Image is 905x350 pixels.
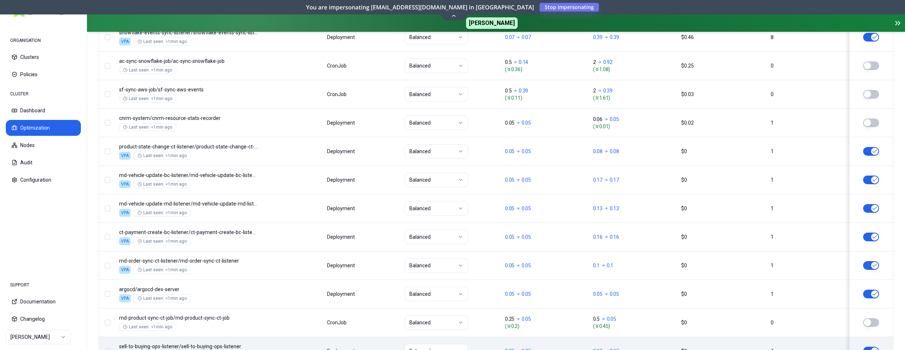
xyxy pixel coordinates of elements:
div: Deployment [327,205,356,212]
div: Last seen: <1min ago [123,324,172,330]
div: $0 [681,205,764,212]
p: 0.07 [505,34,514,41]
div: $0 [681,319,764,326]
span: ( 0.45 ) [593,323,675,330]
span: [PERSON_NAME] [466,17,518,29]
div: $0.46 [681,34,764,41]
p: 0.16 [593,233,602,241]
p: 0.39 [603,87,613,94]
div: 1 [771,176,842,183]
div: 1 [771,148,842,155]
p: 2 [593,87,596,94]
p: argocd-dex-server [119,286,258,293]
div: $0 [681,148,764,155]
p: 0.13 [610,205,619,212]
p: 0.07 [522,34,531,41]
p: 0.5 [505,87,512,94]
p: 0.06 [593,116,602,123]
p: 0.05 [522,233,531,241]
p: 0.05 [505,262,514,269]
div: VPA [119,237,131,245]
div: $0 [681,290,764,298]
button: Dashboard [6,103,81,118]
span: ( 0.11 ) [505,94,587,101]
p: 0.17 [593,176,602,183]
div: SUPPORT [6,278,81,292]
span: ( 0.2 ) [505,323,587,330]
p: 0.25 [505,315,514,323]
div: $0.02 [681,119,764,126]
p: sf-sync-aws-events [119,86,258,93]
div: Deployment [327,34,356,41]
p: 0.05 [505,148,514,155]
p: md-product-sync-ct-job [119,314,258,321]
p: 0.05 [505,176,514,183]
button: Documentation [6,294,81,310]
div: 1 [771,119,842,126]
div: Deployment [327,262,356,269]
p: 0.14 [519,59,528,66]
p: 0.05 [607,315,616,323]
p: 0.05 [522,205,531,212]
p: 0.5 [593,315,600,323]
p: md-vehicle-update-md-listener [119,200,258,207]
p: 0.08 [593,148,602,155]
p: 0.5 [505,59,512,66]
p: 0.05 [593,290,602,298]
div: $0.03 [681,91,764,98]
p: 0.05 [505,233,514,241]
div: 0 [771,91,842,98]
div: $0.25 [681,62,764,69]
div: Deployment [327,290,356,298]
div: VPA [119,180,131,188]
p: 0.05 [505,119,514,126]
div: 1 [771,205,842,212]
div: 0 [771,62,842,69]
p: 0.1 [593,262,600,269]
div: 1 [771,262,842,269]
div: Deployment [327,148,356,155]
div: Last seen: <1min ago [138,238,187,244]
p: 0.17 [610,176,619,183]
span: ( 0.01 ) [593,123,675,130]
span: ( 1.61 ) [593,94,675,101]
p: 0.39 [593,34,602,41]
div: 1 [771,233,842,241]
div: ORGANISATION [6,33,81,48]
div: Deployment [327,176,356,183]
p: ac-sync-snowflake-job [119,57,258,65]
p: 0.39 [519,87,528,94]
div: VPA [119,266,131,274]
button: Nodes [6,137,81,153]
span: ( 0.36 ) [505,66,587,73]
p: 0.05 [522,176,531,183]
p: 0.39 [610,34,619,41]
div: $0 [681,176,764,183]
div: Last seen: <1min ago [138,267,187,273]
p: snowflake-events-sync-listener [119,29,258,36]
p: product-state-change-ct-listener [119,143,258,150]
button: Clusters [6,49,81,65]
div: 1 [771,290,842,298]
div: Last seen: <1min ago [138,295,187,301]
p: 2 [593,59,596,66]
div: Deployment [327,233,356,241]
div: Last seen: <1min ago [138,210,187,216]
p: ct-payment-create-bc-listener [119,229,258,236]
p: cnrm-resource-stats-recorder [119,114,258,122]
button: Audit [6,155,81,170]
div: 0 [771,319,842,326]
div: CLUSTER [6,87,81,101]
p: 0.05 [505,205,514,212]
button: Changelog [6,311,81,327]
div: VPA [119,38,131,46]
button: Policies [6,66,81,82]
p: 0.05 [522,148,531,155]
div: CronJob [327,319,356,326]
div: Last seen: <1min ago [138,39,187,44]
div: VPA [119,152,131,160]
p: 0.05 [610,290,619,298]
div: Last seen: <1min ago [138,153,187,159]
div: $0 [681,262,764,269]
div: CronJob [327,91,356,98]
